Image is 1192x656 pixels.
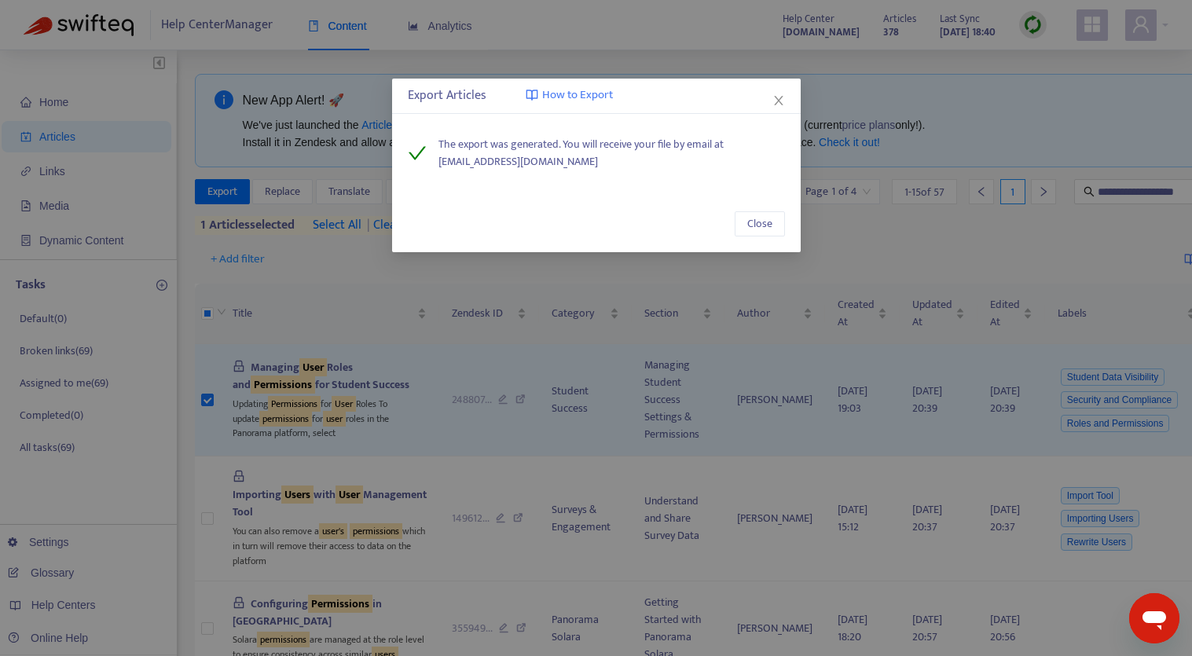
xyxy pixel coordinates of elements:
[1129,593,1179,643] iframe: Button to launch messaging window
[735,211,785,236] button: Close
[747,215,772,233] span: Close
[526,89,538,101] img: image-link
[438,136,785,170] span: The export was generated. You will receive your file by email at [EMAIL_ADDRESS][DOMAIN_NAME]
[770,92,787,109] button: Close
[542,86,613,104] span: How to Export
[408,86,785,105] div: Export Articles
[408,144,427,163] span: check
[772,94,785,107] span: close
[526,86,613,104] a: How to Export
